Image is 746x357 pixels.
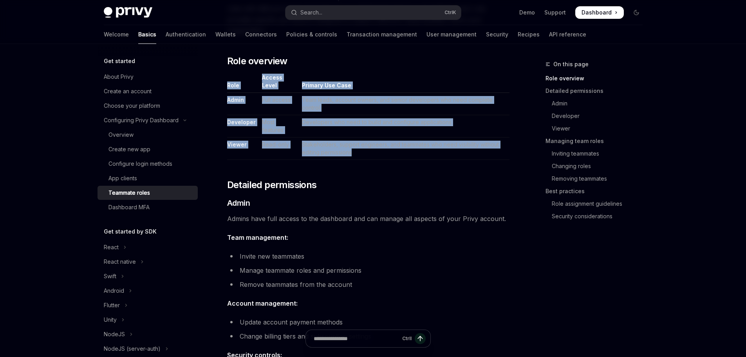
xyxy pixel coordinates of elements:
[227,119,256,125] strong: Developer
[98,269,198,283] button: Toggle Swift section
[98,113,198,127] button: Toggle Configuring Privy Dashboard section
[426,25,477,44] a: User management
[104,87,152,96] div: Create an account
[227,55,287,67] span: Role overview
[104,101,160,111] div: Choose your platform
[98,99,198,113] a: Choose your platform
[575,6,624,19] a: Dashboard
[546,172,649,185] a: Removing teammates
[227,74,259,93] th: Role
[227,213,509,224] span: Admins have full access to the dashboard and can manage all aspects of your Privy account.
[546,135,649,147] a: Managing team roles
[519,9,535,16] a: Demo
[98,298,198,312] button: Toggle Flutter section
[299,115,509,138] td: Developers who need to build and configure applications
[259,115,299,138] td: Most features
[104,72,134,82] div: About Privy
[98,84,198,98] a: Create an account
[104,116,179,125] div: Configuring Privy Dashboard
[108,130,134,140] div: Overview
[546,122,649,135] a: Viewer
[546,85,649,97] a: Detailed permissions
[104,25,129,44] a: Welcome
[104,344,161,353] div: NodeJS (server-auth)
[546,210,649,223] a: Security considerations
[553,60,589,69] span: On this page
[546,97,649,110] a: Admin
[227,279,509,290] li: Remove teammates from the account
[108,159,172,169] div: Configure login methods
[227,265,509,276] li: Manage teammate roles and permissions
[549,25,586,44] a: API reference
[98,171,198,185] a: App clients
[215,25,236,44] a: Wallets
[104,315,117,324] div: Unity
[544,9,566,16] a: Support
[630,6,643,19] button: Toggle dark mode
[138,25,156,44] a: Basics
[98,142,198,156] a: Create new app
[227,198,250,208] span: Admin
[104,7,152,18] img: dark logo
[98,186,198,200] a: Teammate roles
[546,72,649,85] a: Role overview
[98,200,198,214] a: Dashboard MFA
[227,96,244,103] strong: Admin
[546,185,649,198] a: Best practices
[259,74,299,93] th: Access Level
[227,317,509,328] li: Update account payment methods
[104,301,120,310] div: Flutter
[546,147,649,160] a: Inviting teammates
[98,157,198,171] a: Configure login methods
[98,128,198,142] a: Overview
[98,240,198,254] button: Toggle React section
[108,188,150,198] div: Teammate roles
[108,145,150,154] div: Create new app
[104,330,125,339] div: NodeJS
[245,25,277,44] a: Connectors
[444,9,456,16] span: Ctrl K
[104,243,119,252] div: React
[104,272,116,281] div: Swift
[314,330,399,347] input: Ask a question...
[347,25,417,44] a: Transaction management
[98,255,198,269] button: Toggle React native section
[582,9,612,16] span: Dashboard
[98,70,198,84] a: About Privy
[227,251,509,262] li: Invite new teammates
[98,342,198,356] button: Toggle NodeJS (server-auth) section
[486,25,508,44] a: Security
[227,179,317,191] span: Detailed permissions
[104,257,136,266] div: React native
[104,56,135,66] h5: Get started
[227,234,288,241] strong: Team management:
[104,286,124,295] div: Android
[227,141,247,148] strong: Viewer
[518,25,540,44] a: Recipes
[299,138,509,160] td: Stakeholders, support engineers, and teammates who need visibility without editing permissions
[286,25,337,44] a: Policies & controls
[299,93,509,115] td: Team leads, account owners, and senior developers who need complete control
[546,198,649,210] a: Role assignment guidelines
[546,160,649,172] a: Changing roles
[299,74,509,93] th: Primary Use Case
[415,333,426,344] button: Send message
[300,8,322,17] div: Search...
[98,313,198,327] button: Toggle Unity section
[104,227,157,236] h5: Get started by SDK
[227,299,298,307] strong: Account management:
[259,138,299,160] td: Read-only
[108,203,150,212] div: Dashboard MFA
[546,110,649,122] a: Developer
[98,284,198,298] button: Toggle Android section
[259,93,299,115] td: Full access
[166,25,206,44] a: Authentication
[98,327,198,341] button: Toggle NodeJS section
[285,5,461,20] button: Open search
[108,174,137,183] div: App clients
